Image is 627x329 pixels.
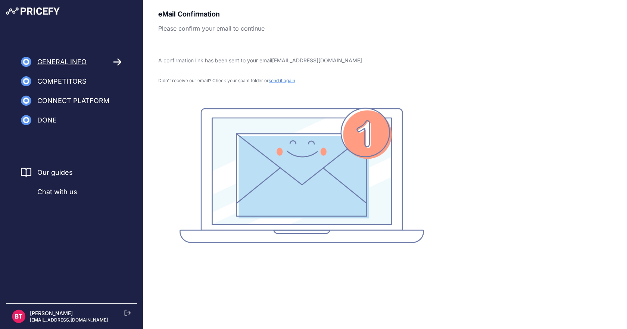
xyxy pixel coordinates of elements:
p: Didn't receive our email? Check your spam folder or [158,78,445,84]
p: Please confirm your email to continue [158,24,445,33]
span: Competitors [37,76,87,87]
span: General Info [37,57,87,67]
span: Connect Platform [37,96,109,106]
span: Done [37,115,57,125]
a: Our guides [37,167,73,178]
img: Pricefy Logo [6,7,60,15]
p: [EMAIL_ADDRESS][DOMAIN_NAME] [30,317,108,323]
span: [EMAIL_ADDRESS][DOMAIN_NAME] [272,57,362,63]
p: [PERSON_NAME] [30,310,108,317]
span: send it again [269,78,295,83]
a: Chat with us [21,187,77,197]
p: A confirmation link has been sent to your email [158,57,445,64]
p: eMail Confirmation [158,9,445,19]
span: Chat with us [37,187,77,197]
